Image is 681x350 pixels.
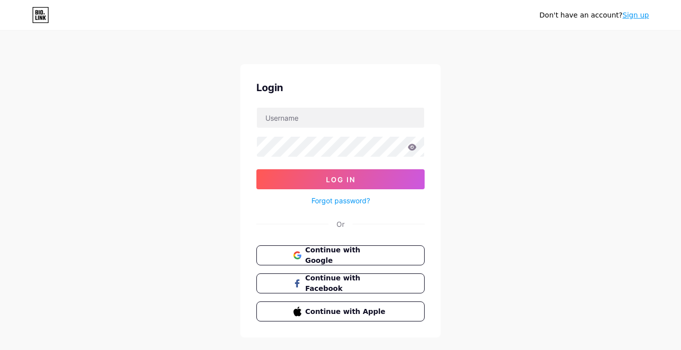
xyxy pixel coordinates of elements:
div: Or [336,219,345,229]
span: Continue with Google [305,245,388,266]
button: Continue with Google [256,245,425,265]
a: Sign up [622,11,649,19]
span: Continue with Apple [305,306,388,317]
span: Log In [326,175,356,184]
div: Don't have an account? [539,10,649,21]
span: Continue with Facebook [305,273,388,294]
a: Forgot password? [311,195,370,206]
button: Continue with Apple [256,301,425,321]
button: Log In [256,169,425,189]
input: Username [257,108,424,128]
button: Continue with Facebook [256,273,425,293]
div: Login [256,80,425,95]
